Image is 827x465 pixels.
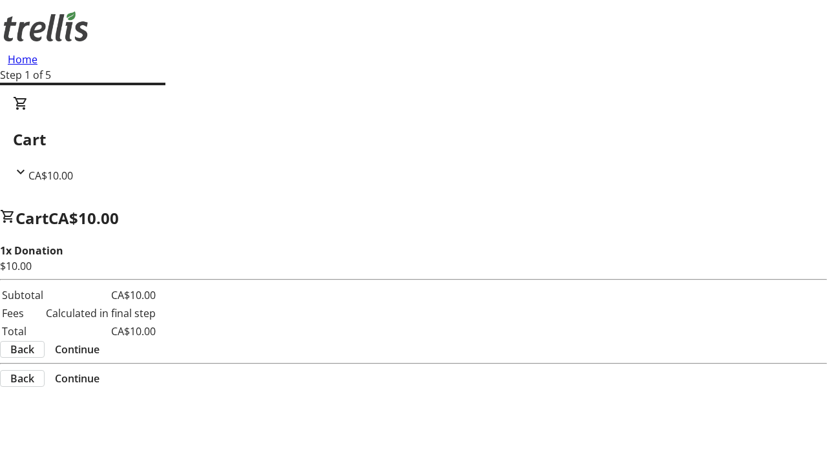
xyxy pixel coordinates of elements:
[16,207,48,229] span: Cart
[13,128,814,151] h2: Cart
[13,96,814,183] div: CartCA$10.00
[55,371,99,386] span: Continue
[45,342,110,357] button: Continue
[1,305,44,322] td: Fees
[1,287,44,304] td: Subtotal
[1,323,44,340] td: Total
[48,207,119,229] span: CA$10.00
[28,169,73,183] span: CA$10.00
[45,371,110,386] button: Continue
[10,342,34,357] span: Back
[45,305,156,322] td: Calculated in final step
[45,323,156,340] td: CA$10.00
[10,371,34,386] span: Back
[55,342,99,357] span: Continue
[45,287,156,304] td: CA$10.00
